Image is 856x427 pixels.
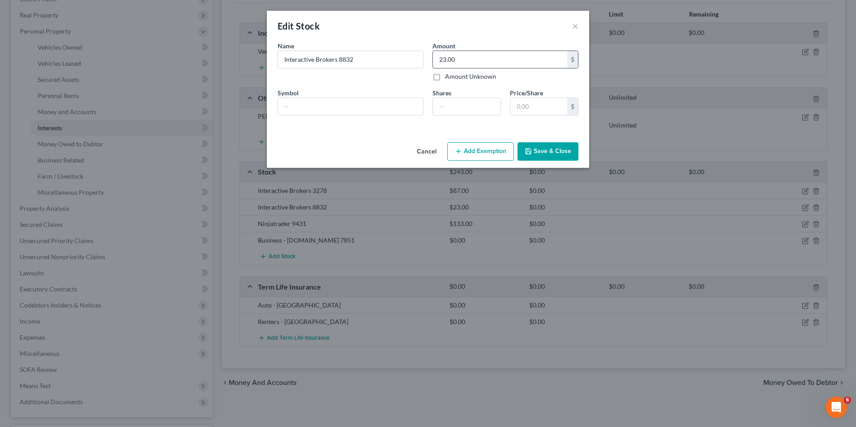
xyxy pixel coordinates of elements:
[278,51,423,68] input: Enter name...
[447,142,514,161] button: Add Exemption
[278,20,320,32] div: Edit Stock
[844,397,851,404] span: 6
[826,397,847,418] iframe: Intercom live chat
[410,143,444,161] button: Cancel
[567,98,578,115] div: $
[278,42,294,50] span: Name
[572,21,578,31] button: ×
[510,88,543,98] label: Price/Share
[433,51,567,68] input: 0.00
[278,98,423,115] input: --
[432,41,455,51] label: Amount
[433,98,501,115] input: --
[432,88,451,98] label: Shares
[510,98,567,115] input: 0.00
[518,142,578,161] button: Save & Close
[278,88,299,98] label: Symbol
[445,72,496,81] label: Amount Unknown
[567,51,578,68] div: $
